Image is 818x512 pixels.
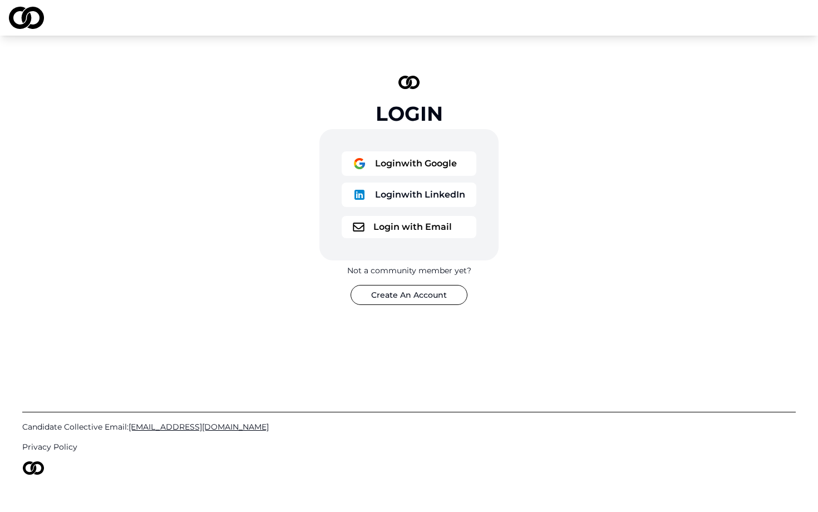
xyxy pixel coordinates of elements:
span: [EMAIL_ADDRESS][DOMAIN_NAME] [129,422,269,432]
img: logo [353,188,366,201]
img: logo [353,157,366,170]
button: Create An Account [351,285,467,305]
button: logoLoginwith Google [342,151,476,176]
img: logo [9,7,44,29]
div: Not a community member yet? [347,265,471,276]
button: logoLogin with Email [342,216,476,238]
img: logo [22,461,45,475]
a: Privacy Policy [22,441,796,452]
img: logo [398,76,420,89]
div: Login [376,102,443,125]
a: Candidate Collective Email:[EMAIL_ADDRESS][DOMAIN_NAME] [22,421,796,432]
button: logoLoginwith LinkedIn [342,183,476,207]
img: logo [353,223,364,232]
